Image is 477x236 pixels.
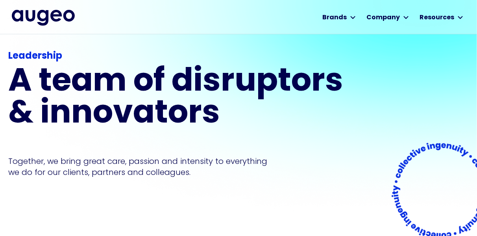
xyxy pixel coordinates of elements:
[8,156,279,178] p: Together, we bring great care, passion and intensity to everything we do for our clients, partner...
[12,10,75,26] a: home
[8,67,348,130] h1: A team of disruptors & innovators
[420,13,455,22] div: Resources
[367,13,400,22] div: Company
[323,13,347,22] div: Brands
[8,49,348,63] div: Leadership
[12,10,75,26] img: Augeo's full logo in midnight blue.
